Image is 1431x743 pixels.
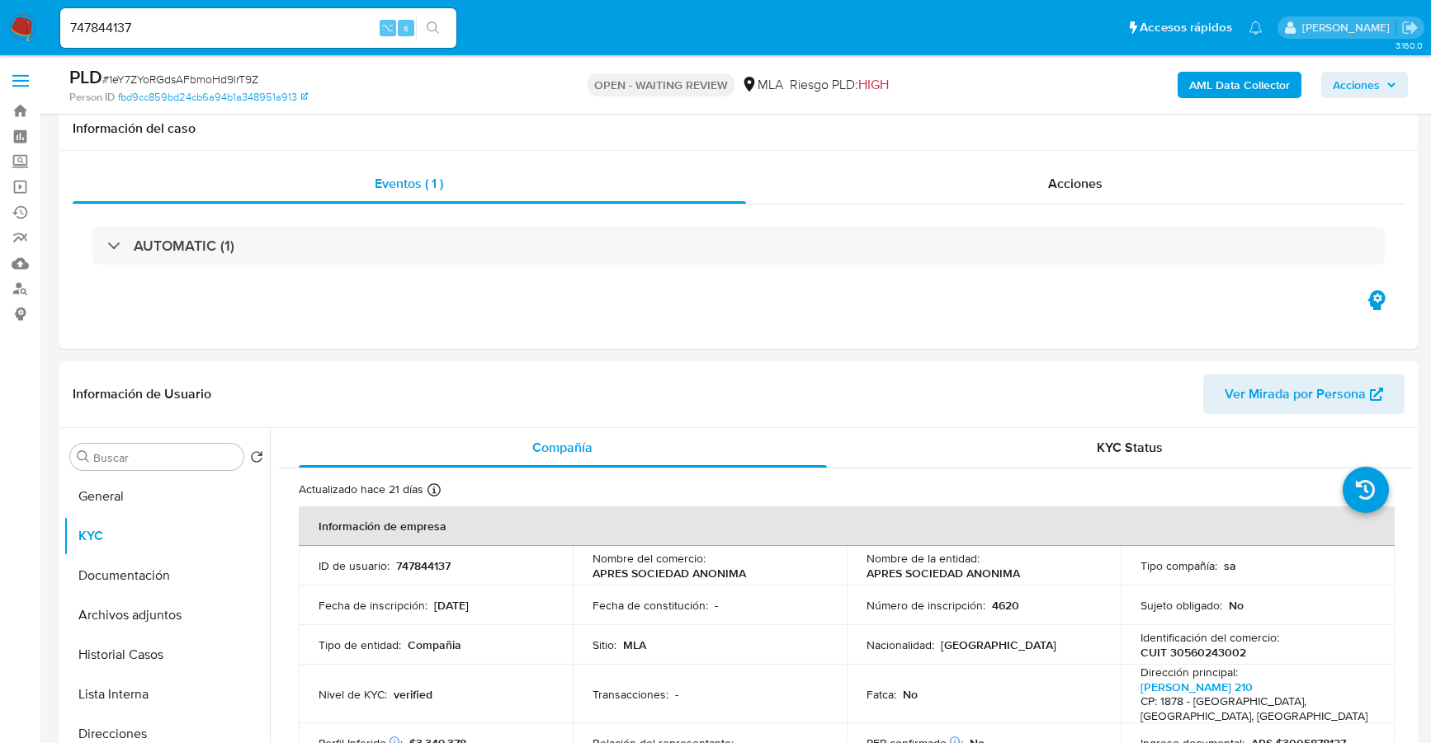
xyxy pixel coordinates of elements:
[1140,19,1232,36] span: Accesos rápidos
[73,386,211,402] h1: Información de Usuario
[1141,645,1246,660] p: CUIT 30560243002
[92,227,1385,265] div: AUTOMATIC (1)
[867,637,934,652] p: Nacionalidad :
[593,598,708,613] p: Fecha de constitución :
[77,450,90,463] button: Buscar
[1333,72,1380,98] span: Acciones
[319,637,401,652] p: Tipo de entidad :
[434,598,469,613] p: [DATE]
[1401,19,1419,36] a: Salir
[60,17,456,39] input: Buscar usuario o caso...
[867,551,980,566] p: Nombre de la entidad :
[903,687,918,702] p: No
[64,516,270,556] button: KYC
[867,598,985,613] p: Número de inscripción :
[1249,21,1263,35] a: Notificaciones
[1141,630,1279,645] p: Identificación del comercio :
[1048,174,1103,193] span: Acciones
[64,595,270,635] button: Archivos adjuntos
[1141,598,1222,613] p: Sujeto obligado :
[69,63,102,90] b: PLD
[532,438,593,457] span: Compañía
[319,598,427,613] p: Fecha de inscripción :
[404,20,409,35] span: s
[1203,374,1405,414] button: Ver Mirada por Persona
[1178,72,1301,98] button: AML Data Collector
[64,675,270,714] button: Lista Interna
[134,237,234,255] h3: AUTOMATIC (1)
[394,687,432,702] p: verified
[675,687,678,702] p: -
[299,482,423,497] p: Actualizado hace 21 días
[941,637,1056,652] p: [GEOGRAPHIC_DATA]
[593,551,706,566] p: Nombre del comercio :
[867,687,896,702] p: Fatca :
[593,566,746,581] p: APRES SOCIEDAD ANONIMA
[593,687,668,702] p: Transacciones :
[1302,20,1396,35] p: stefania.bordes@mercadolibre.com
[64,556,270,595] button: Documentación
[408,637,461,652] p: Compañia
[396,558,451,573] p: 747844137
[1229,598,1244,613] p: No
[1321,72,1408,98] button: Acciones
[867,566,1020,581] p: APRES SOCIEDAD ANONIMA
[790,76,889,94] span: Riesgo PLD:
[319,558,390,573] p: ID de usuario :
[1141,679,1253,695] a: [PERSON_NAME] 210
[250,450,263,468] button: Volver al orden por defecto
[64,635,270,675] button: Historial Casos
[1189,72,1290,98] b: AML Data Collector
[1097,438,1163,457] span: KYC Status
[1141,694,1368,723] h4: CP: 1878 - [GEOGRAPHIC_DATA], [GEOGRAPHIC_DATA], [GEOGRAPHIC_DATA]
[319,687,387,702] p: Nivel de KYC :
[118,90,308,105] a: fbd9cc859bd24cb6a94b1a348951a913
[1141,558,1217,573] p: Tipo compañía :
[1225,374,1366,414] span: Ver Mirada por Persona
[299,506,1395,546] th: Información de empresa
[69,90,115,105] b: Person ID
[741,76,783,94] div: MLA
[64,477,270,516] button: General
[858,75,889,94] span: HIGH
[588,73,734,96] p: OPEN - WAITING REVIEW
[93,450,237,465] input: Buscar
[102,71,258,87] span: # 1eY7ZYoRGdsAFbmoHd9lrT9Z
[593,637,616,652] p: Sitio :
[1224,558,1236,573] p: sa
[1141,665,1238,680] p: Dirección principal :
[623,637,646,652] p: MLA
[381,20,394,35] span: ⌥
[715,598,718,613] p: -
[992,598,1019,613] p: 4620
[375,174,443,193] span: Eventos ( 1 )
[73,120,1405,137] h1: Información del caso
[416,16,450,40] button: search-icon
